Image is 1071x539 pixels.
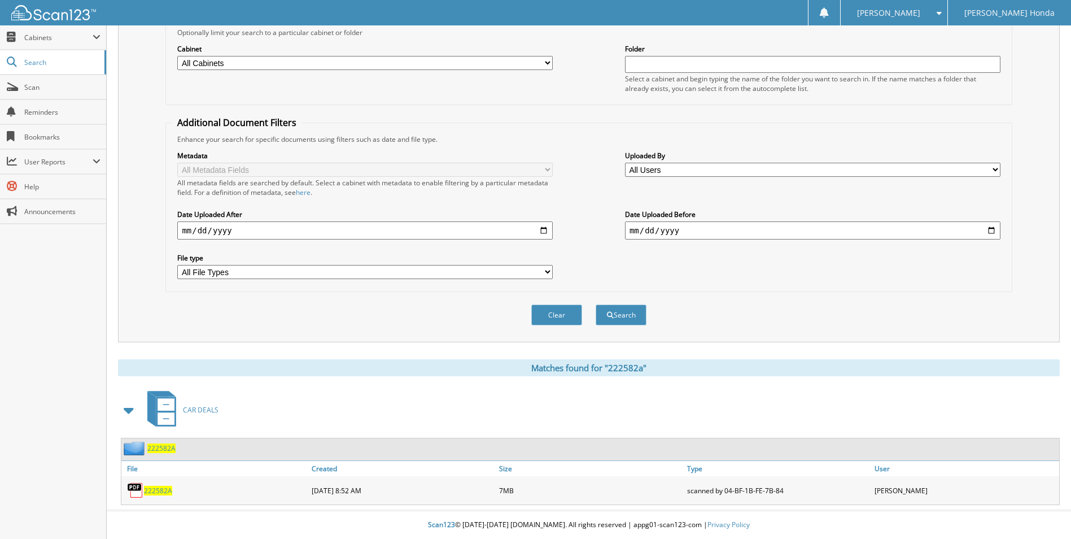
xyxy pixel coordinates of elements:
span: Scan [24,82,100,92]
button: Search [596,305,646,325]
div: All metadata fields are searched by default. Select a cabinet with metadata to enable filtering b... [177,178,553,197]
span: Scan123 [428,520,455,529]
span: Reminders [24,107,100,117]
div: [DATE] 8:52 AM [309,479,496,502]
a: CAR DEALS [141,388,218,432]
span: Cabinets [24,33,93,42]
a: File [121,461,309,476]
div: 7MB [496,479,684,502]
label: Date Uploaded Before [625,210,1000,219]
a: Type [684,461,872,476]
span: Help [24,182,100,192]
a: Size [496,461,684,476]
label: Cabinet [177,44,553,54]
span: User Reports [24,157,93,167]
div: Optionally limit your search to a particular cabinet or folder [172,28,1006,37]
div: Select a cabinet and begin typing the name of the folder you want to search in. If the name match... [625,74,1000,93]
span: CAR DEALS [183,405,218,415]
label: Date Uploaded After [177,210,553,219]
div: [PERSON_NAME] [872,479,1059,502]
div: Enhance your search for specific documents using filters such as date and file type. [172,134,1006,144]
legend: Additional Document Filters [172,116,302,129]
a: Privacy Policy [707,520,750,529]
span: Bookmarks [24,132,100,142]
div: Matches found for "222582a" [118,359,1060,376]
input: end [625,221,1000,240]
input: start [177,221,553,240]
img: scan123-logo-white.svg [11,5,96,20]
label: Metadata [177,151,553,160]
img: PDF.png [127,482,144,499]
span: [PERSON_NAME] Honda [964,10,1055,16]
span: Search [24,58,99,67]
span: Announcements [24,207,100,216]
div: © [DATE]-[DATE] [DOMAIN_NAME]. All rights reserved | appg01-scan123-com | [107,511,1071,539]
label: Uploaded By [625,151,1000,160]
div: scanned by 04-BF-1B-FE-7B-84 [684,479,872,502]
button: Clear [531,305,582,325]
label: File type [177,253,553,263]
a: Created [309,461,496,476]
a: 222582A [147,444,176,453]
span: [PERSON_NAME] [857,10,920,16]
a: User [872,461,1059,476]
img: folder2.png [124,441,147,455]
iframe: Chat Widget [1015,485,1071,539]
label: Folder [625,44,1000,54]
a: 222582A [144,486,172,495]
a: here [296,188,311,197]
